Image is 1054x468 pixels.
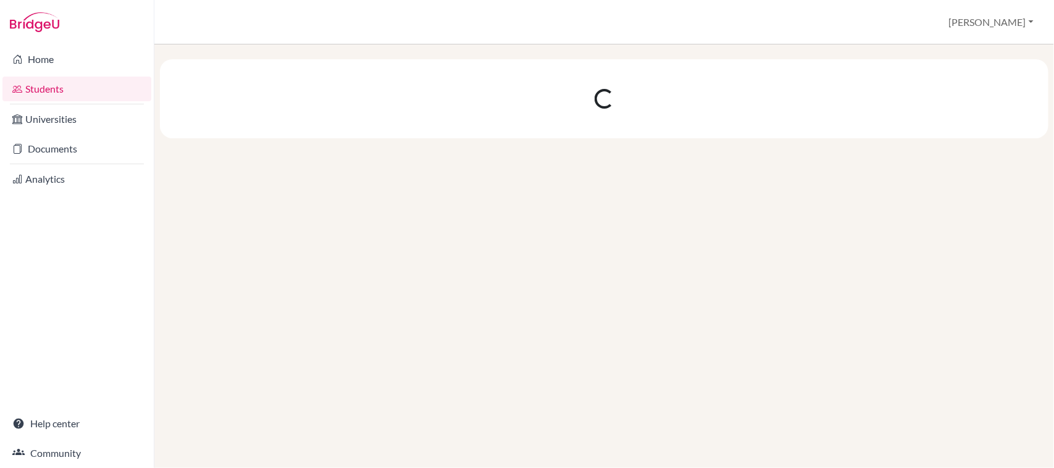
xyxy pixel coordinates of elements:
a: Analytics [2,167,151,191]
a: Students [2,77,151,101]
a: Community [2,441,151,466]
a: Help center [2,411,151,436]
a: Documents [2,136,151,161]
button: [PERSON_NAME] [943,10,1039,34]
img: Bridge-U [10,12,59,32]
a: Home [2,47,151,72]
a: Universities [2,107,151,132]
